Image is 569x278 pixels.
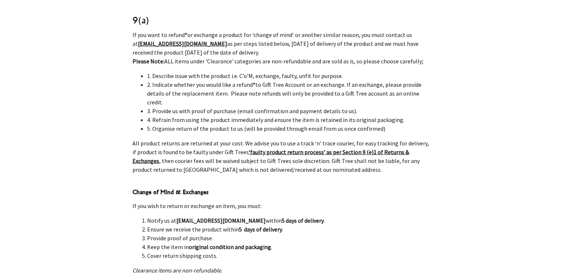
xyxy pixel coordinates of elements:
strong: [EMAIL_ADDRESS][DOMAIN_NAME] [176,217,266,224]
p: If you want to refund or exchange a product for ‘change of mind’ or another similar reason, you m... [132,30,431,66]
a: ‘faulty product return process’ as per Section 9 (e)1 of Returns & Exchanges [132,148,409,164]
li: 1. Describe issue with the product i.e. C’o’M, exchange, faulty, unfit for purpose. [147,71,431,80]
li: 2. Indicate whether you would like a refund to Gift Tree Account or an exchange. If an exchange, ... [147,80,431,107]
h3: 9(a) [132,14,431,26]
p: All product returns are returned at your cost. We advise you to use a track ‘n’ trace courier, fo... [132,139,431,174]
li: Ensure we receive the product within . [147,225,431,234]
li: 4. Refrain from using the product immediately and ensure the item is retained in its original pac... [147,115,431,124]
strong: original condition and packaging [189,243,271,251]
li: 5. Organise return of the product to us (will be provided through email from us once confirmed) [147,124,431,133]
strong: Please Note: [132,58,164,65]
li: Keep the item in . [147,242,431,251]
strong: Change of Mind & Exchanges [132,188,209,196]
li: 3. Provide us with proof of purchase (email confirmation and payment details to us). [147,107,431,115]
em: Clearance items are non-refundable. [132,267,222,274]
li: Cover return shipping costs. [147,251,431,260]
a: [EMAIL_ADDRESS][DOMAIN_NAME] [138,40,227,47]
strong: 5 days of delivery [282,217,324,224]
li: Notify us at within . [147,216,431,225]
li: Provide proof of purchase. [147,234,431,242]
p: If you wish to return or exchange an item, you must: [132,201,431,210]
strong: 5 days of delivery [239,226,282,233]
